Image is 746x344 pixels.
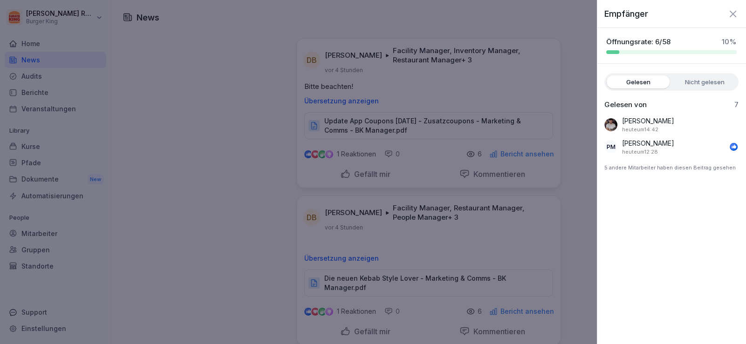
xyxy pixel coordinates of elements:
[604,100,647,109] p: Gelesen von
[604,118,617,131] img: tw5tnfnssutukm6nhmovzqwr.png
[734,100,739,109] p: 7
[622,138,674,148] p: [PERSON_NAME]
[604,160,739,175] p: 5 andere Mitarbeiter haben diesen Beitrag gesehen
[730,143,738,150] img: like
[604,7,648,20] p: Empfänger
[604,140,617,153] div: PM
[607,75,670,88] label: Gelesen
[722,37,737,47] p: 10 %
[622,126,658,134] p: 10. September 2025 um 14:42
[622,148,658,156] p: 10. September 2025 um 12:28
[606,37,671,47] p: Öffnungsrate: 6/58
[622,116,674,126] p: [PERSON_NAME]
[673,75,736,88] label: Nicht gelesen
